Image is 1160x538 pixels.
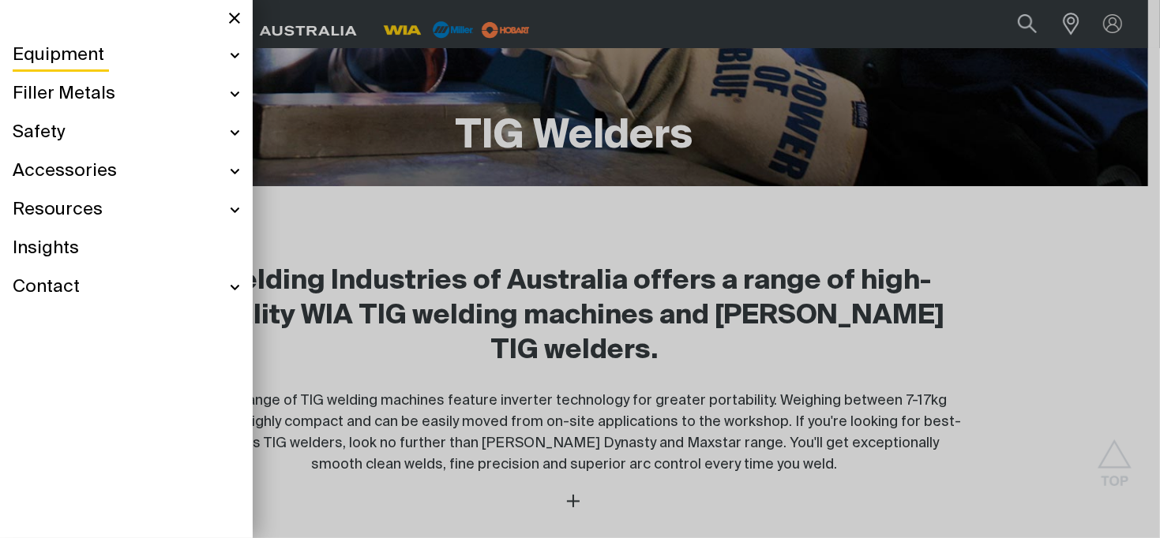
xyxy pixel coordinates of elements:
[13,268,240,307] a: Contact
[13,276,80,299] span: Contact
[13,230,240,268] a: Insights
[13,121,65,144] span: Safety
[13,44,104,67] span: Equipment
[13,191,240,230] a: Resources
[13,160,117,183] span: Accessories
[13,83,115,106] span: Filler Metals
[13,199,103,222] span: Resources
[13,114,240,152] a: Safety
[13,237,79,260] span: Insights
[13,36,240,75] a: Equipment
[13,152,240,191] a: Accessories
[13,75,240,114] a: Filler Metals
